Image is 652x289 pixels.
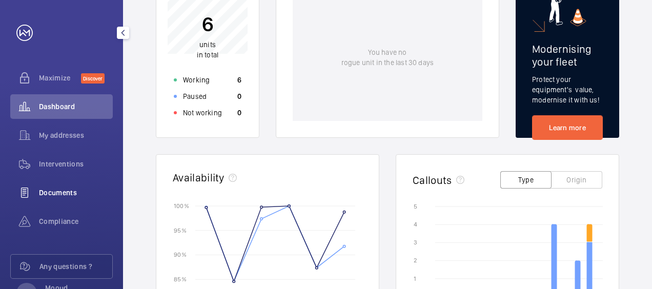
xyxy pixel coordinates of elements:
span: My addresses [39,130,113,140]
button: Type [500,171,552,189]
p: You have no rogue unit in the last 30 days [341,47,434,68]
span: Any questions ? [39,261,112,272]
span: Dashboard [39,101,113,112]
span: Maximize [39,73,81,83]
span: units [199,40,216,49]
text: 90 % [174,251,187,258]
span: Interventions [39,159,113,169]
text: 95 % [174,226,187,234]
p: Working [183,75,210,85]
a: Learn more [532,115,603,140]
p: 6 [197,11,218,37]
text: 2 [414,257,417,264]
p: Paused [183,91,207,101]
p: 6 [237,75,241,85]
span: Documents [39,188,113,198]
text: 1 [414,275,416,282]
h2: Availability [173,171,225,184]
p: 0 [237,91,241,101]
text: 3 [414,239,417,246]
button: Origin [551,171,602,189]
text: 100 % [174,202,189,209]
p: Protect your equipment's value, modernise it with us! [532,74,603,105]
p: Not working [183,108,222,118]
p: in total [197,39,218,60]
span: Discover [81,73,105,84]
p: 0 [237,108,241,118]
h2: Modernising your fleet [532,43,603,68]
text: 85 % [174,276,187,283]
h2: Callouts [413,174,452,187]
text: 5 [414,203,417,210]
span: Compliance [39,216,113,226]
text: 4 [414,221,417,228]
